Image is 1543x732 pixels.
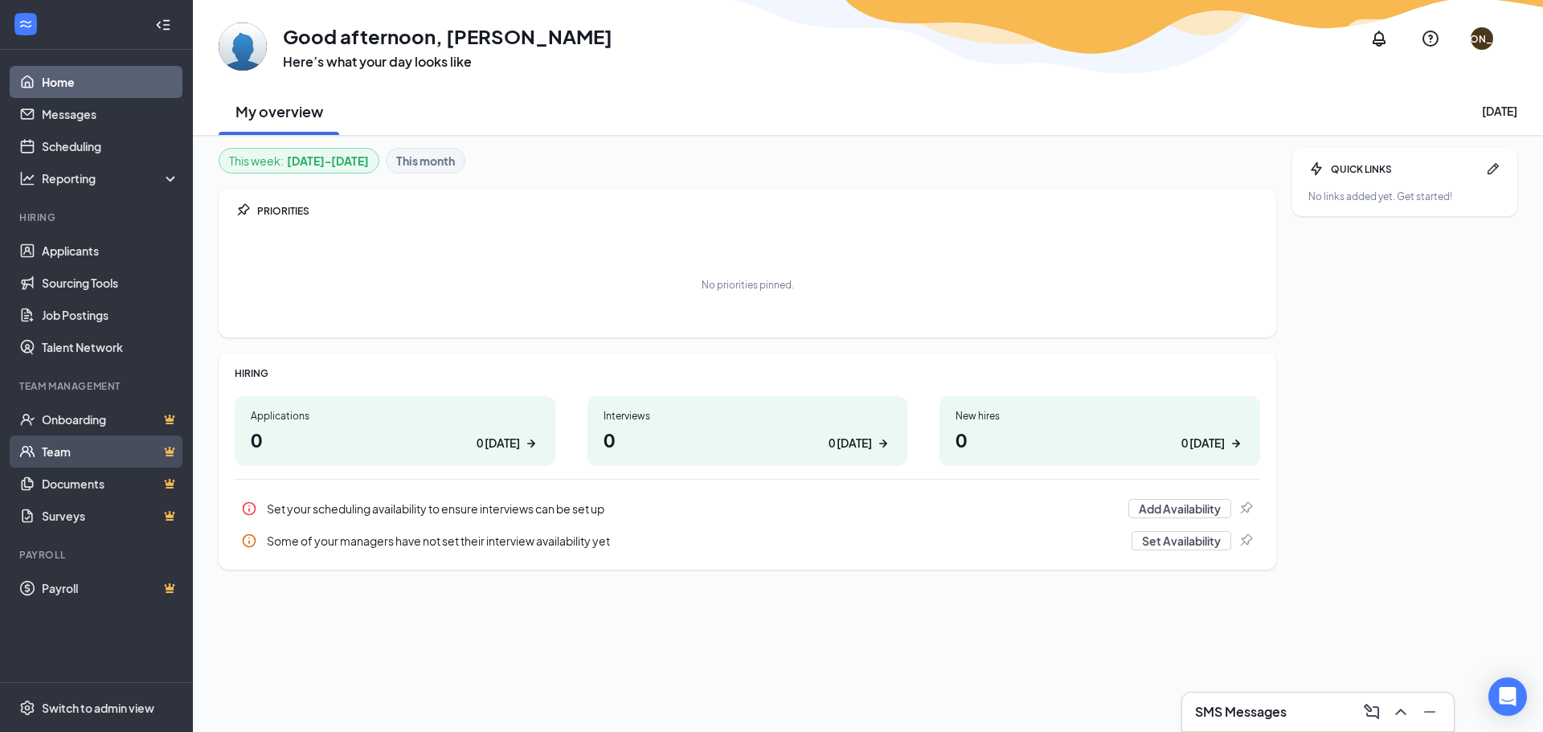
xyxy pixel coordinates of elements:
button: ChevronUp [1386,699,1412,725]
div: 0 [DATE] [1181,435,1225,452]
svg: Pen [1485,161,1501,177]
div: Hiring [19,211,176,224]
svg: Info [241,533,257,549]
button: Set Availability [1132,531,1231,550]
h1: 0 [956,426,1244,453]
svg: Pin [1238,533,1254,549]
a: Sourcing Tools [42,267,179,299]
a: SurveysCrown [42,500,179,532]
b: [DATE] - [DATE] [287,152,369,170]
a: InfoSet your scheduling availability to ensure interviews can be set upAdd AvailabilityPin [235,493,1260,525]
svg: ChevronUp [1391,702,1410,722]
div: Team Management [19,379,176,393]
img: Josh [219,22,267,71]
h3: SMS Messages [1195,703,1287,721]
div: 0 [DATE] [477,435,520,452]
div: Open Intercom Messenger [1488,677,1527,716]
svg: ComposeMessage [1362,702,1381,722]
h1: 0 [604,426,892,453]
h2: My overview [235,101,323,121]
svg: Pin [1238,501,1254,517]
svg: Collapse [155,17,171,33]
div: 0 [DATE] [829,435,872,452]
a: New hires00 [DATE]ArrowRight [939,396,1260,466]
a: Interviews00 [DATE]ArrowRight [587,396,908,466]
svg: Pin [235,202,251,219]
div: PRIORITIES [257,204,1260,218]
div: [PERSON_NAME] [1441,32,1524,46]
div: Interviews [604,409,892,423]
div: Set your scheduling availability to ensure interviews can be set up [267,501,1119,517]
button: Add Availability [1128,499,1231,518]
svg: ArrowRight [875,436,891,452]
svg: Bolt [1308,161,1324,177]
div: New hires [956,409,1244,423]
svg: Minimize [1420,702,1439,722]
svg: ArrowRight [523,436,539,452]
div: [DATE] [1482,103,1517,119]
a: Job Postings [42,299,179,331]
a: DocumentsCrown [42,468,179,500]
div: Switch to admin view [42,700,154,716]
div: Set your scheduling availability to ensure interviews can be set up [235,493,1260,525]
svg: Info [241,501,257,517]
a: Scheduling [42,130,179,162]
a: OnboardingCrown [42,403,179,436]
svg: ArrowRight [1228,436,1244,452]
h1: 0 [251,426,539,453]
div: Reporting [42,170,180,186]
a: Applications00 [DATE]ArrowRight [235,396,555,466]
a: InfoSome of your managers have not set their interview availability yetSet AvailabilityPin [235,525,1260,557]
b: This month [396,152,455,170]
a: Applicants [42,235,179,267]
div: No links added yet. Get started! [1308,190,1501,203]
a: TeamCrown [42,436,179,468]
h3: Here’s what your day looks like [283,53,612,71]
div: No priorities pinned. [702,278,794,292]
svg: Notifications [1369,29,1389,48]
a: PayrollCrown [42,572,179,604]
h1: Good afternoon, [PERSON_NAME] [283,22,612,50]
svg: QuestionInfo [1421,29,1440,48]
div: HIRING [235,366,1260,380]
div: This week : [229,152,369,170]
div: Some of your managers have not set their interview availability yet [267,533,1122,549]
svg: Settings [19,700,35,716]
button: ComposeMessage [1357,699,1383,725]
a: Messages [42,98,179,130]
button: Minimize [1415,699,1441,725]
svg: WorkstreamLogo [18,16,34,32]
div: QUICK LINKS [1331,162,1479,176]
div: Payroll [19,548,176,562]
svg: Analysis [19,170,35,186]
div: Some of your managers have not set their interview availability yet [235,525,1260,557]
div: Applications [251,409,539,423]
a: Talent Network [42,331,179,363]
a: Home [42,66,179,98]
